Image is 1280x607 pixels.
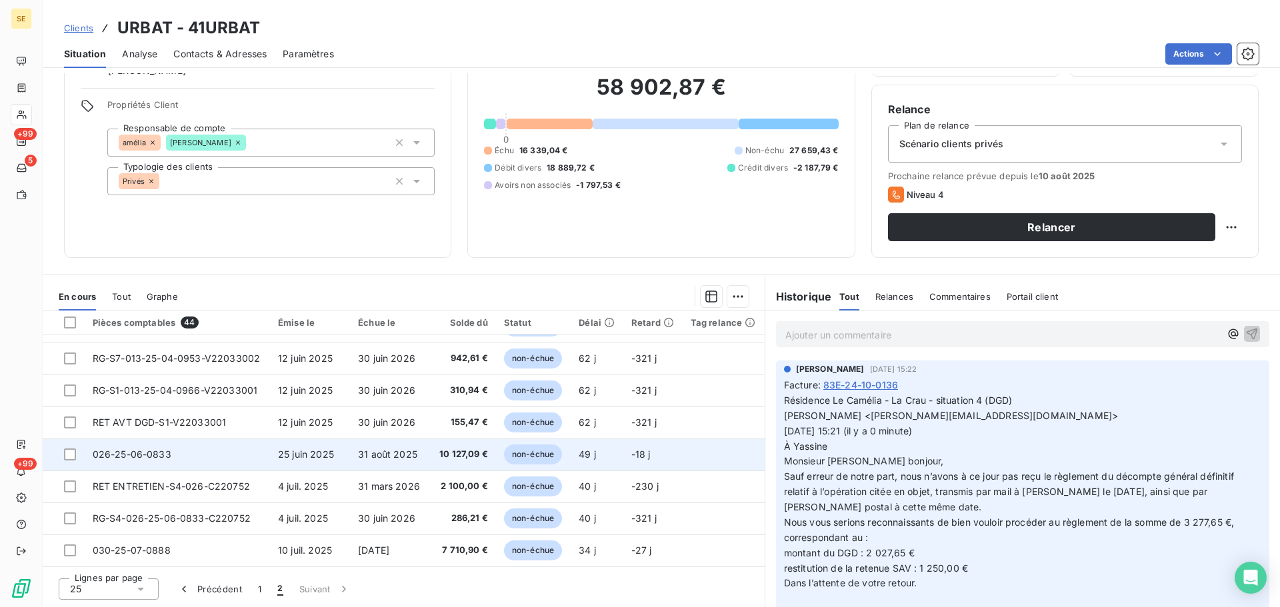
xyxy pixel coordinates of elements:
[358,384,415,396] span: 30 juin 2026
[358,416,415,428] span: 30 juin 2026
[579,448,596,460] span: 49 j
[123,177,145,185] span: Privés
[793,162,839,174] span: -2 187,79 €
[93,384,258,396] span: RG-S1-013-25-04-0966-V22033001
[631,416,657,428] span: -321 j
[1007,291,1058,302] span: Portail client
[784,562,968,574] span: restitution de la retenue SAV : 1 250,00 €
[438,480,488,493] span: 2 100,00 €
[784,516,1237,543] span: Nous vous serions reconnaissants de bien vouloir procéder au règlement de la somme de 3 277,65 €,...
[93,544,171,556] span: 030-25-07-0888
[929,291,991,302] span: Commentaires
[438,448,488,461] span: 10 127,09 €
[11,578,32,599] img: Logo LeanPay
[784,440,827,452] span: À Yassine
[784,378,821,392] span: Facture :
[691,317,757,328] div: Tag relance
[14,458,37,470] span: +99
[277,582,283,596] span: 2
[899,137,1003,151] span: Scénario clients privés
[784,394,1013,406] span: Résidence Le Camélia - La Crau - situation 4 (DGD)
[278,544,332,556] span: 10 juil. 2025
[438,317,488,328] div: Solde dû
[64,47,106,61] span: Situation
[631,384,657,396] span: -321 j
[278,317,342,328] div: Émise le
[107,99,435,118] span: Propriétés Client
[504,444,562,464] span: non-échue
[93,416,227,428] span: RET AVT DGD-S1-V22033001
[438,352,488,365] span: 942,61 €
[122,47,157,61] span: Analyse
[839,291,859,302] span: Tout
[579,480,596,492] span: 40 j
[631,448,651,460] span: -18 j
[169,575,250,603] button: Précédent
[631,317,675,328] div: Retard
[11,131,31,152] a: +99
[1039,171,1095,181] span: 10 août 2025
[784,577,917,588] span: Dans l’attente de votre retour.
[504,348,562,368] span: non-échue
[438,512,488,525] span: 286,21 €
[784,547,915,558] span: montant du DGD : 2 027,65 €
[11,8,32,29] div: SE
[278,480,328,492] span: 4 juil. 2025
[278,448,334,460] span: 25 juin 2025
[504,412,562,432] span: non-échue
[117,16,260,40] h3: URBAT - 41URBAT
[25,155,37,167] span: 5
[278,416,333,428] span: 12 juin 2025
[173,47,267,61] span: Contacts & Adresses
[579,384,596,396] span: 62 j
[519,145,568,157] span: 16 339,04 €
[823,378,898,392] span: 83E-24-10-0136
[631,480,659,492] span: -230 j
[278,384,333,396] span: 12 juin 2025
[269,575,291,603] button: 2
[358,480,420,492] span: 31 mars 2026
[631,512,657,524] span: -321 j
[93,352,261,364] span: RG-S7-013-25-04-0953-V22033002
[93,448,171,460] span: 026-25-06-0833
[796,363,865,375] span: [PERSON_NAME]
[278,512,328,524] span: 4 juil. 2025
[358,448,417,460] span: 31 août 2025
[789,145,839,157] span: 27 659,43 €
[745,145,784,157] span: Non-échu
[784,410,1119,421] span: [PERSON_NAME] <[PERSON_NAME][EMAIL_ADDRESS][DOMAIN_NAME]>
[438,416,488,429] span: 155,47 €
[246,137,257,149] input: Ajouter une valeur
[875,291,913,302] span: Relances
[576,179,621,191] span: -1 797,53 €
[495,145,514,157] span: Échu
[888,213,1215,241] button: Relancer
[738,162,788,174] span: Crédit divers
[579,512,596,524] span: 40 j
[159,175,170,187] input: Ajouter une valeur
[631,544,652,556] span: -27 j
[1235,562,1267,594] div: Open Intercom Messenger
[93,480,250,492] span: RET ENTRETIEN-S4-026-C220752
[504,317,563,328] div: Statut
[907,189,944,200] span: Niveau 4
[123,139,146,147] span: amélia
[579,416,596,428] span: 62 j
[579,544,596,556] span: 34 j
[888,101,1242,117] h6: Relance
[358,352,415,364] span: 30 juin 2026
[14,128,37,140] span: +99
[547,162,595,174] span: 18 889,72 €
[70,582,81,596] span: 25
[765,289,832,304] h6: Historique
[93,512,251,524] span: RG-S4-026-25-06-0833-C220752
[504,508,562,528] span: non-échue
[504,540,562,560] span: non-échue
[484,74,838,114] h2: 58 902,87 €
[503,134,509,145] span: 0
[278,352,333,364] span: 12 juin 2025
[438,544,488,557] span: 7 710,90 €
[784,470,1237,512] span: Sauf erreur de notre part, nous n’avons à ce jour pas reçu le règlement du décompte général défin...
[291,575,359,603] button: Suivant
[250,575,269,603] button: 1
